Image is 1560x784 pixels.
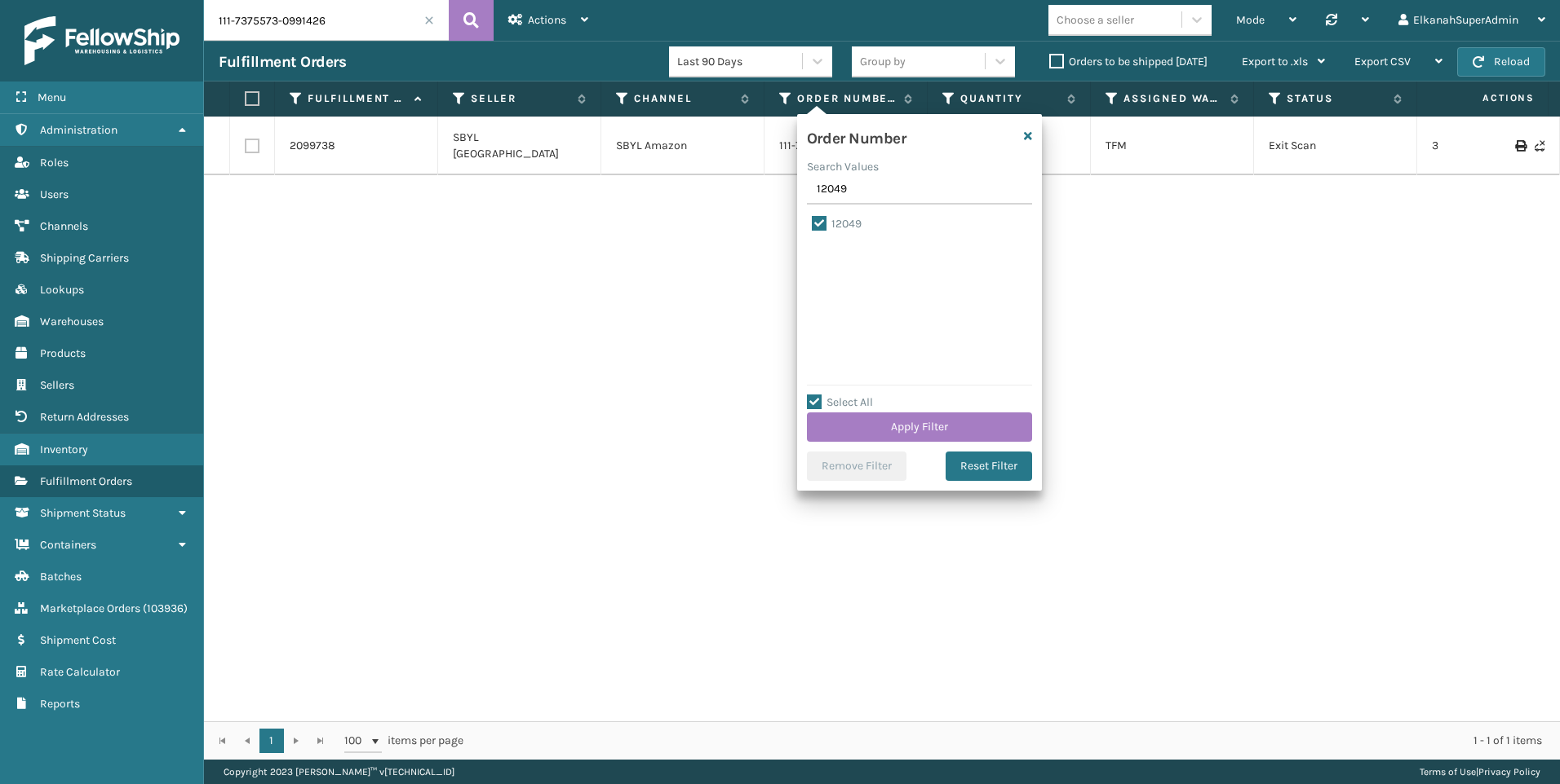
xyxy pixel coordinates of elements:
span: Export CSV [1354,55,1411,68]
span: Actions [528,13,566,27]
a: Privacy Policy [1478,766,1540,777]
a: 1 [259,729,284,753]
span: Shipment Status [40,506,126,520]
label: Select All [807,395,873,409]
label: Search Values [807,158,879,175]
button: Apply Filter [807,412,1032,442]
h4: Order Number [807,124,906,148]
span: Inventory [40,443,88,456]
label: 12049 [812,217,862,231]
label: Status [1287,91,1385,106]
span: Lookups [40,283,84,297]
p: Copyright 2023 [PERSON_NAME]™ v [TECHNICAL_ID] [224,760,454,784]
span: Warehouses [40,315,104,328]
label: Channel [634,91,733,106]
i: Print Label [1515,140,1525,152]
span: Roles [40,156,69,170]
span: Sellers [40,378,74,392]
span: Return Addresses [40,410,129,424]
td: Exit Scan [1254,117,1417,175]
span: Export to .xls [1242,55,1308,68]
span: Marketplace Orders [40,601,140,615]
span: Shipping Carriers [40,251,129,265]
button: Reload [1457,47,1545,77]
span: items per page [344,729,463,753]
span: Containers [40,538,96,552]
span: Products [40,346,86,360]
div: Group by [860,53,906,70]
span: Menu [38,90,66,104]
span: Actions [1431,85,1544,112]
a: 393596983901 [1432,139,1509,152]
span: Batches [40,570,82,584]
label: Assigned Warehouse [1123,91,1222,106]
a: 111-7375573-0991426 [779,138,886,154]
label: Quantity [960,91,1059,106]
td: SBYL Amazon [601,117,764,175]
td: SBYL [GEOGRAPHIC_DATA] [438,117,601,175]
label: Seller [471,91,569,106]
a: 2099738 [290,138,335,154]
span: Channels [40,219,88,233]
span: Users [40,187,69,201]
h3: Fulfillment Orders [219,52,346,72]
i: Never Shipped [1535,140,1544,152]
span: Mode [1236,13,1265,27]
span: 100 [344,733,369,749]
td: TFM [1091,117,1254,175]
span: Reports [40,697,80,711]
div: Last 90 Days [677,53,804,70]
span: ( 103936 ) [143,601,188,615]
button: Remove Filter [807,451,906,481]
label: Orders to be shipped [DATE] [1049,55,1208,68]
div: 1 - 1 of 1 items [486,733,1542,749]
span: Shipment Cost [40,633,116,647]
label: Fulfillment Order Id [308,91,406,106]
span: Administration [40,123,117,137]
label: Order Number [797,91,896,106]
div: | [1420,760,1540,784]
img: logo [24,16,179,65]
button: Reset Filter [946,451,1032,481]
div: Choose a seller [1057,11,1134,29]
a: Terms of Use [1420,766,1476,777]
span: Rate Calculator [40,665,120,679]
span: Fulfillment Orders [40,474,132,488]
